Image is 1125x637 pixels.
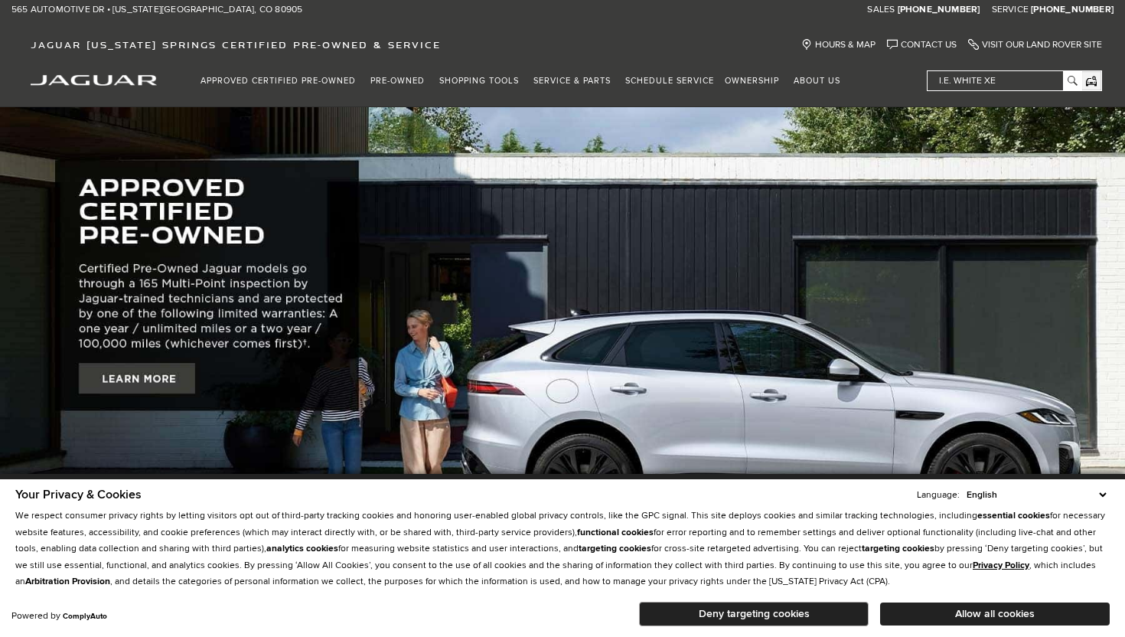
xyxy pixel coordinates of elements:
[11,4,302,16] a: 565 Automotive Dr • [US_STATE][GEOGRAPHIC_DATA], CO 80905
[973,560,1029,571] a: Privacy Policy
[1031,4,1114,16] a: [PHONE_NUMBER]
[434,67,528,94] a: Shopping Tools
[862,543,934,554] strong: targeting cookies
[579,543,651,554] strong: targeting cookies
[917,491,960,500] div: Language:
[620,67,719,94] a: Schedule Service
[898,4,980,16] a: [PHONE_NUMBER]
[365,67,434,94] a: Pre-Owned
[928,71,1081,90] input: i.e. White XE
[788,67,849,94] a: About Us
[880,603,1110,626] button: Allow all cookies
[992,4,1029,15] span: Service
[977,510,1050,521] strong: essential cookies
[867,4,895,15] span: Sales
[963,488,1110,502] select: Language Select
[801,39,876,51] a: Hours & Map
[195,67,849,94] nav: Main Navigation
[63,612,107,621] a: ComplyAuto
[31,39,441,51] span: Jaguar [US_STATE] Springs Certified Pre-Owned & Service
[31,73,157,86] a: jaguar
[528,67,620,94] a: Service & Parts
[577,527,654,538] strong: functional cookies
[15,508,1110,590] p: We respect consumer privacy rights by letting visitors opt out of third-party tracking cookies an...
[887,39,957,51] a: Contact Us
[11,612,107,621] div: Powered by
[639,602,869,626] button: Deny targeting cookies
[31,75,157,86] img: Jaguar
[15,487,142,502] span: Your Privacy & Cookies
[195,67,365,94] a: Approved Certified Pre-Owned
[968,39,1102,51] a: Visit Our Land Rover Site
[719,67,788,94] a: Ownership
[266,543,338,554] strong: analytics cookies
[23,39,448,51] a: Jaguar [US_STATE] Springs Certified Pre-Owned & Service
[25,576,110,587] strong: Arbitration Provision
